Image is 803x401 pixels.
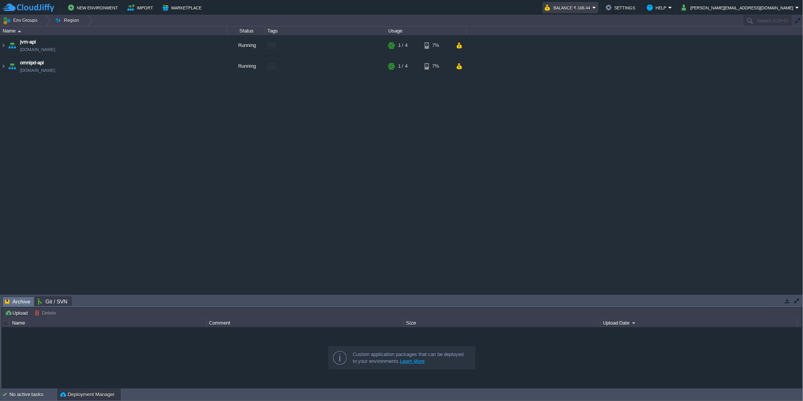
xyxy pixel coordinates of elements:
[227,56,265,76] div: Running
[227,35,265,56] div: Running
[353,351,469,365] div: Custom application packages that can be deployed to your environments.
[1,26,227,35] div: Name
[265,26,386,35] div: Tags
[20,67,55,74] a: [DOMAIN_NAME]
[5,309,30,316] button: Upload
[601,319,797,327] div: Upload Date
[5,297,30,306] span: Archive
[9,389,57,401] div: No active tasks
[10,319,206,327] div: Name
[20,46,55,53] a: [DOMAIN_NAME]
[163,3,204,12] button: Marketplace
[545,3,592,12] button: Balance ₹-106.44
[682,3,795,12] button: [PERSON_NAME][EMAIL_ADDRESS][DOMAIN_NAME]
[3,15,40,26] button: Env Groups
[60,391,115,398] button: Deployment Manager
[18,30,21,32] img: AMDAwAAAACH5BAEAAAAALAAAAAABAAEAAAICRAEAOw==
[398,56,408,76] div: 1 / 4
[425,35,449,56] div: 7%
[207,319,403,327] div: Comment
[398,35,408,56] div: 1 / 4
[0,56,6,76] img: AMDAwAAAACH5BAEAAAAALAAAAAABAAEAAAICRAEAOw==
[400,358,425,364] a: Learn More
[7,56,17,76] img: AMDAwAAAACH5BAEAAAAALAAAAAABAAEAAAICRAEAOw==
[228,26,265,35] div: Status
[20,59,44,67] a: omnipd-api
[3,3,54,12] img: CloudJiffy
[34,309,58,316] button: Delete
[0,35,6,56] img: AMDAwAAAACH5BAEAAAAALAAAAAABAAEAAAICRAEAOw==
[647,3,668,12] button: Help
[606,3,637,12] button: Settings
[7,35,17,56] img: AMDAwAAAACH5BAEAAAAALAAAAAABAAEAAAICRAEAOw==
[425,56,449,76] div: 7%
[68,3,120,12] button: New Environment
[20,38,36,46] a: jvm-api
[55,15,82,26] button: Region
[127,3,156,12] button: Import
[386,26,466,35] div: Usage
[38,297,67,306] span: Git / SVN
[404,319,600,327] div: Size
